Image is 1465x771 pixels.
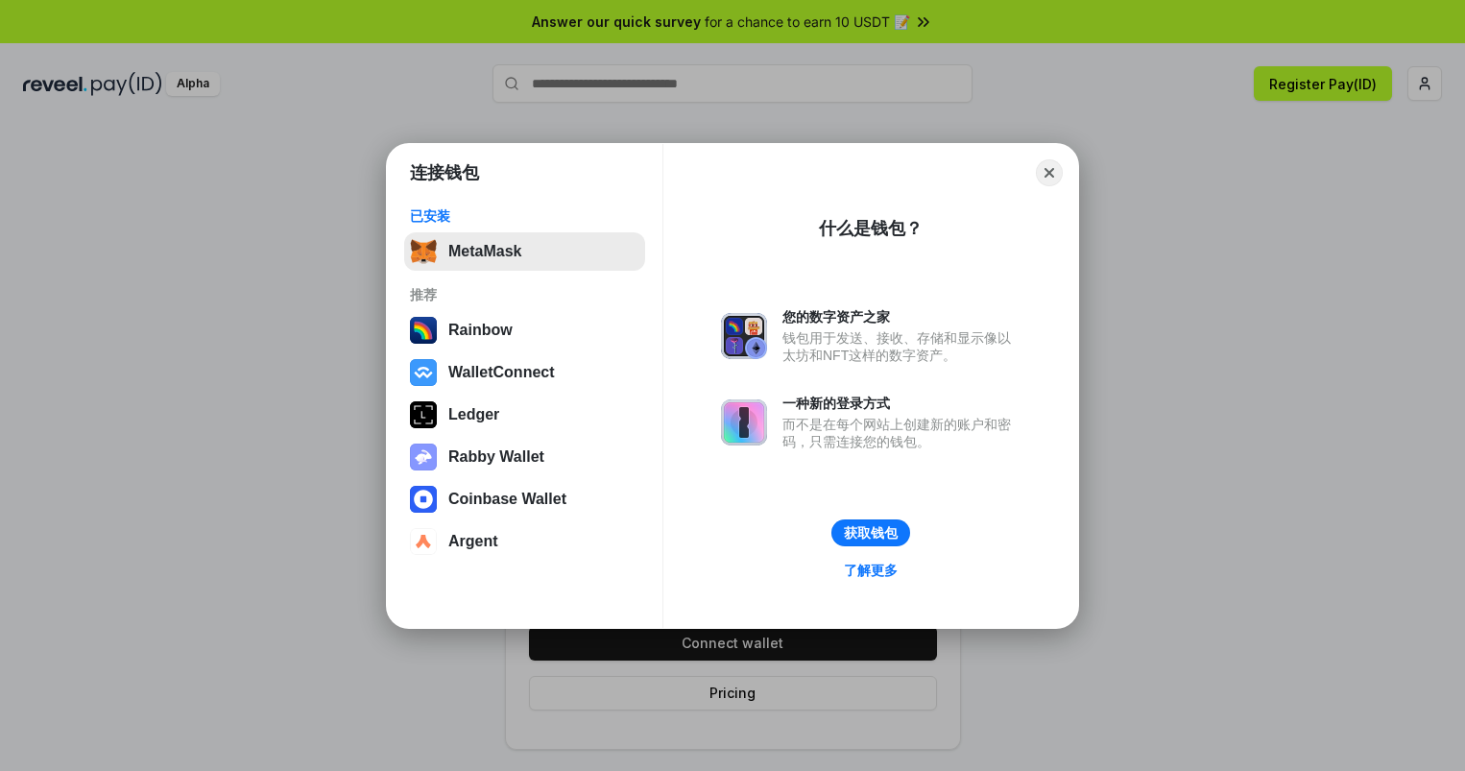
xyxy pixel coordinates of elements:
div: WalletConnect [448,364,555,381]
div: 获取钱包 [844,524,898,542]
div: 钱包用于发送、接收、存储和显示像以太坊和NFT这样的数字资产。 [782,329,1021,364]
button: Ledger [404,396,645,434]
img: svg+xml,%3Csvg%20width%3D%22120%22%20height%3D%22120%22%20viewBox%3D%220%200%20120%20120%22%20fil... [410,317,437,344]
img: svg+xml,%3Csvg%20xmlns%3D%22http%3A%2F%2Fwww.w3.org%2F2000%2Fsvg%22%20fill%3D%22none%22%20viewBox... [721,313,767,359]
img: svg+xml,%3Csvg%20width%3D%2228%22%20height%3D%2228%22%20viewBox%3D%220%200%2028%2028%22%20fill%3D... [410,486,437,513]
img: svg+xml,%3Csvg%20xmlns%3D%22http%3A%2F%2Fwww.w3.org%2F2000%2Fsvg%22%20fill%3D%22none%22%20viewBox... [410,444,437,470]
img: svg+xml,%3Csvg%20fill%3D%22none%22%20height%3D%2233%22%20viewBox%3D%220%200%2035%2033%22%20width%... [410,238,437,265]
img: svg+xml,%3Csvg%20xmlns%3D%22http%3A%2F%2Fwww.w3.org%2F2000%2Fsvg%22%20fill%3D%22none%22%20viewBox... [721,399,767,446]
div: 推荐 [410,286,639,303]
img: svg+xml,%3Csvg%20width%3D%2228%22%20height%3D%2228%22%20viewBox%3D%220%200%2028%2028%22%20fill%3D... [410,528,437,555]
div: 一种新的登录方式 [782,395,1021,412]
button: Coinbase Wallet [404,480,645,518]
button: WalletConnect [404,353,645,392]
div: Ledger [448,406,499,423]
button: Argent [404,522,645,561]
img: svg+xml,%3Csvg%20xmlns%3D%22http%3A%2F%2Fwww.w3.org%2F2000%2Fsvg%22%20width%3D%2228%22%20height%3... [410,401,437,428]
div: Argent [448,533,498,550]
div: 您的数字资产之家 [782,308,1021,325]
div: MetaMask [448,243,521,260]
div: 了解更多 [844,562,898,579]
button: 获取钱包 [831,519,910,546]
button: Close [1036,159,1063,186]
img: svg+xml,%3Csvg%20width%3D%2228%22%20height%3D%2228%22%20viewBox%3D%220%200%2028%2028%22%20fill%3D... [410,359,437,386]
div: Coinbase Wallet [448,491,566,508]
h1: 连接钱包 [410,161,479,184]
button: MetaMask [404,232,645,271]
button: Rainbow [404,311,645,349]
button: Rabby Wallet [404,438,645,476]
div: Rabby Wallet [448,448,544,466]
a: 了解更多 [832,558,909,583]
div: 什么是钱包？ [819,217,923,240]
div: 已安装 [410,207,639,225]
div: Rainbow [448,322,513,339]
div: 而不是在每个网站上创建新的账户和密码，只需连接您的钱包。 [782,416,1021,450]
